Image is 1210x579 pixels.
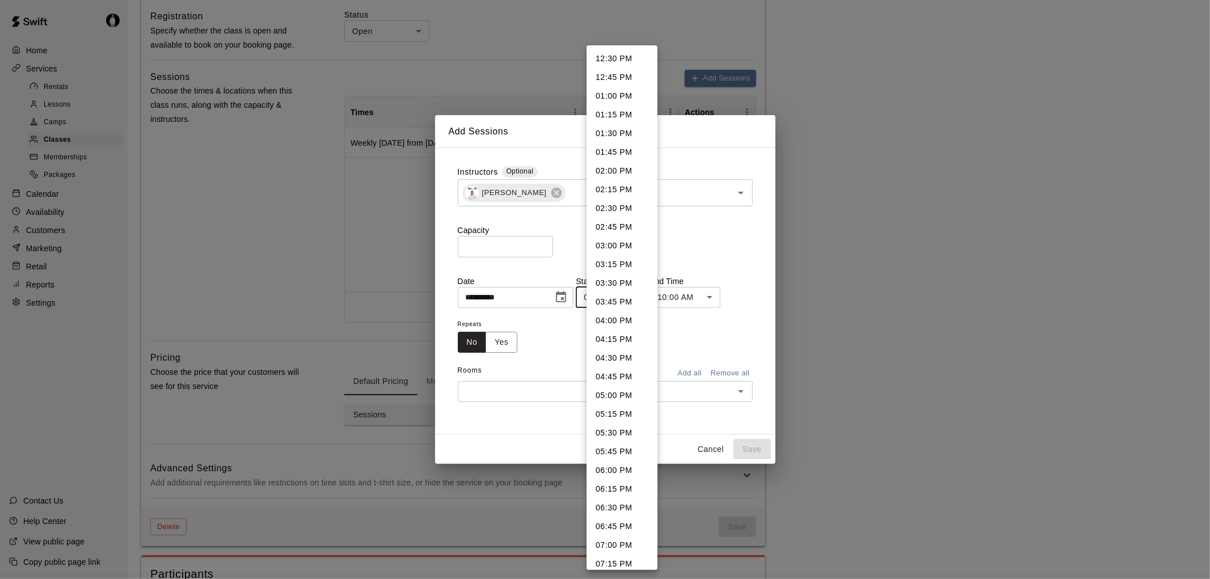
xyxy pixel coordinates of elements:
[587,517,657,536] li: 06:45 PM
[587,124,657,143] li: 01:30 PM
[587,49,657,68] li: 12:30 PM
[587,442,657,461] li: 05:45 PM
[587,162,657,180] li: 02:00 PM
[587,386,657,405] li: 05:00 PM
[587,536,657,555] li: 07:00 PM
[587,218,657,236] li: 02:45 PM
[587,405,657,424] li: 05:15 PM
[587,180,657,199] li: 02:15 PM
[587,274,657,293] li: 03:30 PM
[587,255,657,274] li: 03:15 PM
[587,349,657,367] li: 04:30 PM
[587,311,657,330] li: 04:00 PM
[587,293,657,311] li: 03:45 PM
[587,555,657,573] li: 07:15 PM
[587,498,657,517] li: 06:30 PM
[587,236,657,255] li: 03:00 PM
[587,424,657,442] li: 05:30 PM
[587,143,657,162] li: 01:45 PM
[587,87,657,105] li: 01:00 PM
[587,461,657,480] li: 06:00 PM
[587,105,657,124] li: 01:15 PM
[587,367,657,386] li: 04:45 PM
[587,480,657,498] li: 06:15 PM
[587,330,657,349] li: 04:15 PM
[587,199,657,218] li: 02:30 PM
[587,68,657,87] li: 12:45 PM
